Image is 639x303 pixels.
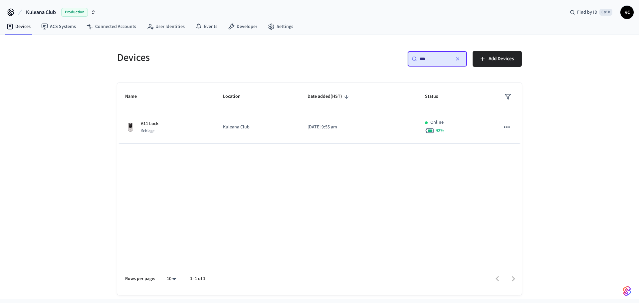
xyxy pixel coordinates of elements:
span: Production [61,8,88,17]
a: Devices [1,21,36,33]
button: Add Devices [473,51,522,67]
span: Schlage [141,128,154,134]
p: [DATE] 9:55 am [308,124,409,131]
span: Date added(HST) [308,91,351,102]
span: KC [621,6,633,18]
span: Kuleana Club [26,8,56,16]
a: Developer [223,21,263,33]
p: 1–1 of 1 [190,275,205,282]
img: Yale Assure Touchscreen Wifi Smart Lock, Satin Nickel, Front [125,122,136,133]
a: Settings [263,21,299,33]
div: Find by IDCtrl K [564,6,618,18]
span: Status [425,91,447,102]
a: ACS Systems [36,21,81,33]
img: SeamLogoGradient.69752ec5.svg [623,286,631,296]
span: Name [125,91,145,102]
a: Events [190,21,223,33]
a: User Identities [141,21,190,33]
span: Find by ID [577,9,597,16]
p: Rows per page: [125,275,155,282]
h5: Devices [117,51,316,65]
span: Add Devices [489,55,514,63]
span: Ctrl K [599,9,612,16]
p: Online [430,119,444,126]
a: Connected Accounts [81,21,141,33]
p: 611 Lock [141,120,158,127]
span: Location [223,91,249,102]
p: Kuleana Club [223,124,292,131]
div: 10 [163,274,179,284]
table: sticky table [117,83,522,144]
button: KC [620,6,634,19]
span: 92 % [436,127,444,134]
